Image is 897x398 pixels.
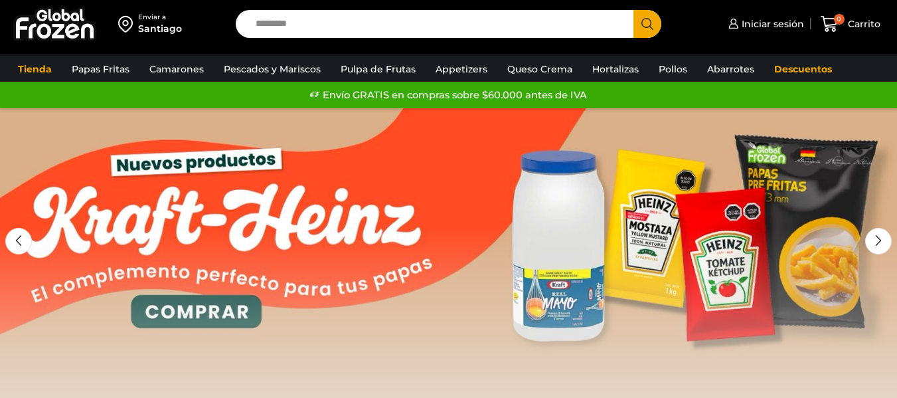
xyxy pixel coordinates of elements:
[429,56,494,82] a: Appetizers
[700,56,761,82] a: Abarrotes
[65,56,136,82] a: Papas Fritas
[768,56,839,82] a: Descuentos
[586,56,645,82] a: Hortalizas
[725,11,804,37] a: Iniciar sesión
[118,13,138,35] img: address-field-icon.svg
[633,10,661,38] button: Search button
[834,14,845,25] span: 0
[738,17,804,31] span: Iniciar sesión
[334,56,422,82] a: Pulpa de Frutas
[652,56,694,82] a: Pollos
[217,56,327,82] a: Pescados y Mariscos
[138,22,182,35] div: Santiago
[11,56,58,82] a: Tienda
[143,56,210,82] a: Camarones
[501,56,579,82] a: Queso Crema
[138,13,182,22] div: Enviar a
[817,9,884,40] a: 0 Carrito
[845,17,880,31] span: Carrito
